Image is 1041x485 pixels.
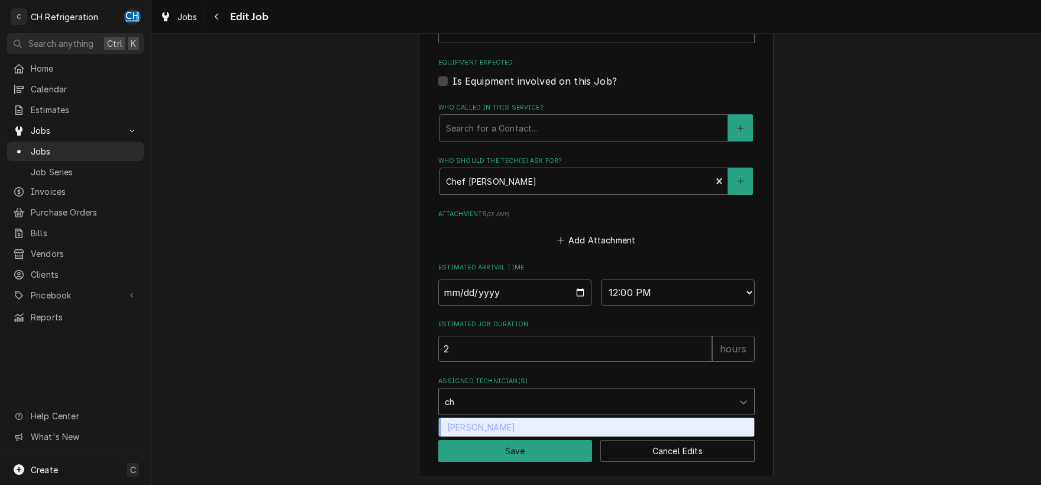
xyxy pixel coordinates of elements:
[438,263,755,305] div: Estimated Arrival Time
[7,406,144,426] a: Go to Help Center
[7,307,144,327] a: Reports
[227,9,269,25] span: Edit Job
[438,210,755,219] label: Attachments
[438,377,755,415] div: Assigned Technician(s)
[177,11,198,23] span: Jobs
[11,8,27,25] div: C
[7,121,144,140] a: Go to Jobs
[438,377,755,386] label: Assigned Technician(s)
[208,7,227,26] button: Navigate back
[31,311,138,323] span: Reports
[7,223,144,243] a: Bills
[7,203,144,222] a: Purchase Orders
[7,162,144,182] a: Job Series
[7,427,144,447] a: Go to What's New
[7,33,144,54] button: Search anythingCtrlK
[7,59,144,78] a: Home
[601,280,755,306] select: Time Select
[438,440,755,462] div: Button Group Row
[124,8,141,25] div: CH
[31,431,137,443] span: What's New
[439,418,754,436] div: [PERSON_NAME]
[31,248,138,260] span: Vendors
[438,280,592,306] input: Date
[31,289,120,301] span: Pricebook
[487,211,509,217] span: ( if any )
[155,7,202,27] a: Jobs
[31,104,138,116] span: Estimates
[737,177,744,185] svg: Create New Contact
[438,440,755,462] div: Button Group
[438,320,755,362] div: Estimated Job Duration
[438,103,755,142] div: Who called in this service?
[7,142,144,161] a: Jobs
[438,440,593,462] button: Save
[31,62,138,75] span: Home
[7,100,144,120] a: Estimates
[728,168,753,195] button: Create New Contact
[31,268,138,281] span: Clients
[438,156,755,195] div: Who should the tech(s) ask for?
[107,37,122,50] span: Ctrl
[438,210,755,249] div: Attachments
[438,156,755,166] label: Who should the tech(s) ask for?
[438,263,755,272] label: Estimated Arrival Time
[728,114,753,142] button: Create New Contact
[452,74,617,88] label: Is Equipment involved on this Job?
[438,58,755,88] div: Equipment Expected
[31,410,137,422] span: Help Center
[7,285,144,305] a: Go to Pricebook
[555,232,638,249] button: Add Attachment
[31,83,138,95] span: Calendar
[600,440,755,462] button: Cancel Edits
[712,336,755,362] div: hours
[438,320,755,329] label: Estimated Job Duration
[7,244,144,264] a: Vendors
[31,185,138,198] span: Invoices
[31,166,138,178] span: Job Series
[7,182,144,201] a: Invoices
[31,11,99,23] div: CH Refrigeration
[737,124,744,133] svg: Create New Contact
[130,464,136,476] span: C
[438,103,755,113] label: Who called in this service?
[438,58,755,68] label: Equipment Expected
[31,124,120,137] span: Jobs
[28,37,93,50] span: Search anything
[31,227,138,239] span: Bills
[31,145,138,158] span: Jobs
[124,8,141,25] div: Chris Hiraga's Avatar
[31,206,138,219] span: Purchase Orders
[7,79,144,99] a: Calendar
[31,465,58,475] span: Create
[131,37,136,50] span: K
[7,265,144,284] a: Clients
